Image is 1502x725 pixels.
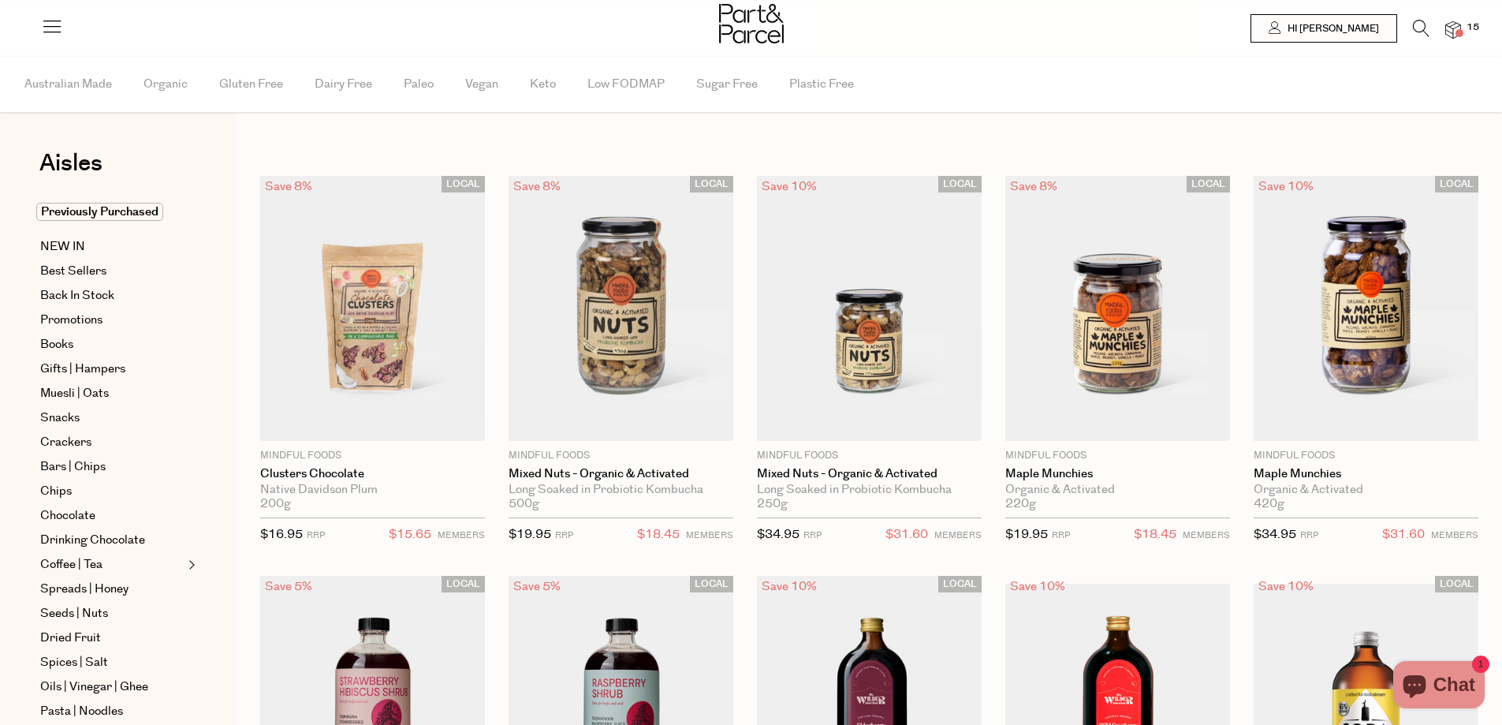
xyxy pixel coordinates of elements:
span: Vegan [465,57,498,112]
small: MEMBERS [438,529,485,541]
a: Snacks [40,409,184,428]
span: Drinking Chocolate [40,531,145,550]
a: Seeds | Nuts [40,604,184,623]
div: Save 10% [1254,176,1318,197]
a: Best Sellers [40,262,184,281]
span: Organic [143,57,188,112]
div: Save 10% [1005,576,1070,597]
a: Mixed Nuts - Organic & Activated [509,467,733,481]
p: Mindful Foods [1254,449,1478,463]
span: Oils | Vinegar | Ghee [40,678,148,697]
p: Mindful Foods [1005,449,1230,463]
a: Muesli | Oats [40,384,184,403]
span: 220g [1005,497,1036,511]
a: Drinking Chocolate [40,531,184,550]
a: Pasta | Noodles [40,702,184,721]
span: NEW IN [40,237,85,256]
small: RRP [1052,529,1070,541]
small: RRP [307,529,325,541]
span: Plastic Free [789,57,854,112]
a: Clusters Chocolate [260,467,485,481]
div: Save 10% [757,176,822,197]
span: Coffee | Tea [40,555,102,574]
small: MEMBERS [686,529,733,541]
p: Mindful Foods [509,449,733,463]
a: Spices | Salt [40,653,184,672]
span: 200g [260,497,291,511]
span: Paleo [404,57,434,112]
div: Long Soaked in Probiotic Kombucha [509,483,733,497]
span: Australian Made [24,57,112,112]
span: Crackers [40,433,91,452]
span: LOCAL [938,576,982,592]
span: LOCAL [1435,176,1478,192]
a: Hi [PERSON_NAME] [1250,14,1397,43]
span: $18.45 [1134,525,1176,545]
span: $31.60 [1382,525,1425,545]
a: Back In Stock [40,286,184,305]
div: Save 10% [757,576,822,597]
div: Save 8% [509,176,565,197]
span: $34.95 [1254,526,1296,543]
span: Aisles [39,146,102,181]
a: Bars | Chips [40,458,184,476]
a: Aisles [39,151,102,191]
span: Keto [530,57,556,112]
span: Muesli | Oats [40,384,109,403]
inbox-online-store-chat: Shopify online store chat [1388,661,1489,712]
span: LOCAL [1187,176,1230,192]
span: Sugar Free [696,57,758,112]
div: Long Soaked in Probiotic Kombucha [757,483,982,497]
div: Save 5% [260,576,317,597]
div: Save 10% [1254,576,1318,597]
div: Organic & Activated [1005,483,1230,497]
img: Part&Parcel [719,4,784,43]
span: Books [40,335,73,354]
span: $34.95 [757,526,799,543]
img: Maple Munchies [1254,176,1478,441]
span: LOCAL [938,176,982,192]
span: $19.95 [509,526,551,543]
span: LOCAL [690,176,733,192]
small: MEMBERS [934,529,982,541]
a: Books [40,335,184,354]
img: Maple Munchies [1005,176,1230,441]
div: Organic & Activated [1254,483,1478,497]
button: Expand/Collapse Coffee | Tea [184,555,196,574]
img: Mixed Nuts - Organic & Activated [757,176,982,441]
span: LOCAL [442,576,485,592]
span: Bars | Chips [40,458,106,476]
span: Pasta | Noodles [40,702,123,721]
span: Chocolate [40,506,95,525]
p: Mindful Foods [757,449,982,463]
small: MEMBERS [1183,529,1230,541]
a: 15 [1445,21,1461,38]
a: Oils | Vinegar | Ghee [40,678,184,697]
small: RRP [803,529,822,541]
span: $31.60 [885,525,928,545]
span: Low FODMAP [587,57,665,112]
span: Best Sellers [40,262,106,281]
span: Chips [40,482,72,501]
span: Hi [PERSON_NAME] [1284,22,1379,36]
a: Promotions [40,311,184,330]
small: RRP [555,529,573,541]
a: Mixed Nuts - Organic & Activated [757,467,982,481]
a: Gifts | Hampers [40,360,184,379]
span: Gluten Free [219,57,283,112]
span: Back In Stock [40,286,114,305]
a: NEW IN [40,237,184,256]
div: Save 8% [1005,176,1062,197]
a: Maple Munchies [1254,467,1478,481]
a: Crackers [40,433,184,452]
span: 250g [757,497,788,511]
span: 420g [1254,497,1284,511]
span: $19.95 [1005,526,1048,543]
img: Mixed Nuts - Organic & Activated [509,176,733,441]
img: Clusters Chocolate [260,176,485,441]
a: Dried Fruit [40,629,184,648]
span: Spreads | Honey [40,580,129,599]
div: Save 8% [260,176,317,197]
span: Promotions [40,311,102,330]
a: Chips [40,482,184,501]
